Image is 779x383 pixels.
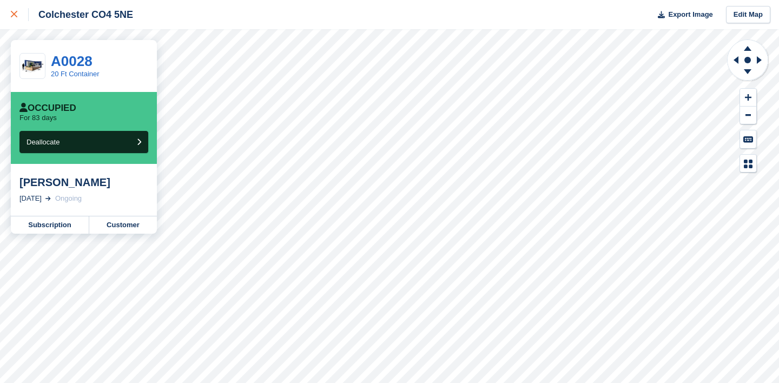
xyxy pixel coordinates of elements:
img: 20-ft-container%20(3).jpg [20,57,45,76]
a: A0028 [51,53,93,69]
button: Map Legend [740,155,756,173]
a: 20 Ft Container [51,70,100,78]
img: arrow-right-light-icn-cde0832a797a2874e46488d9cf13f60e5c3a73dbe684e267c42b8395dfbc2abf.svg [45,196,51,201]
a: Subscription [11,216,89,234]
div: Colchester CO4 5NE [29,8,133,21]
span: Export Image [668,9,712,20]
button: Deallocate [19,131,148,153]
button: Zoom Out [740,107,756,124]
a: Customer [89,216,157,234]
span: Deallocate [27,138,60,146]
div: [DATE] [19,193,42,204]
div: [PERSON_NAME] [19,176,148,189]
button: Zoom In [740,89,756,107]
p: For 83 days [19,114,57,122]
div: Occupied [19,103,76,114]
div: Ongoing [55,193,82,204]
button: Keyboard Shortcuts [740,130,756,148]
a: Edit Map [726,6,770,24]
button: Export Image [651,6,713,24]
